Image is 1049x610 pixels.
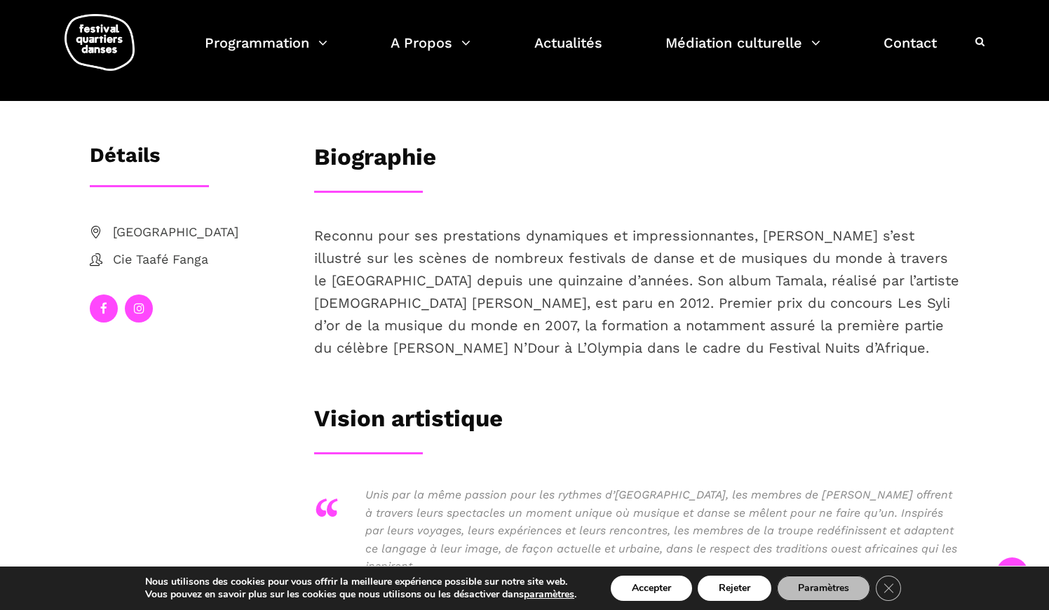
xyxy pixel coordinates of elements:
h3: Vision artistique [314,405,503,440]
p: Unis par la même passion pour les rythmes d’[GEOGRAPHIC_DATA], les membres de [PERSON_NAME] offre... [365,486,959,576]
h3: Biographie [314,143,436,178]
a: instagram [125,294,153,323]
h3: Détails [90,143,160,178]
a: facebook [90,294,118,323]
p: Vous pouvez en savoir plus sur les cookies que nous utilisons ou les désactiver dans . [145,588,576,601]
span: Reconnu pour ses prestations dynamiques et impressionnantes, [PERSON_NAME] s’est illustré sur les... [314,227,959,356]
button: Accepter [611,576,692,601]
img: logo-fqd-med [65,14,135,71]
button: Close GDPR Cookie Banner [876,576,901,601]
button: paramètres [524,588,574,601]
a: Actualités [534,31,602,72]
span: Cie Taafé Fanga [113,250,286,270]
button: Paramètres [777,576,870,601]
a: Programmation [205,31,327,72]
button: Rejeter [698,576,771,601]
a: A Propos [391,31,471,72]
a: Médiation culturelle [665,31,820,72]
span: [GEOGRAPHIC_DATA] [113,222,286,243]
p: Nous utilisons des cookies pour vous offrir la meilleure expérience possible sur notre site web. [145,576,576,588]
div: “ [314,480,339,550]
a: Contact [884,31,937,72]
